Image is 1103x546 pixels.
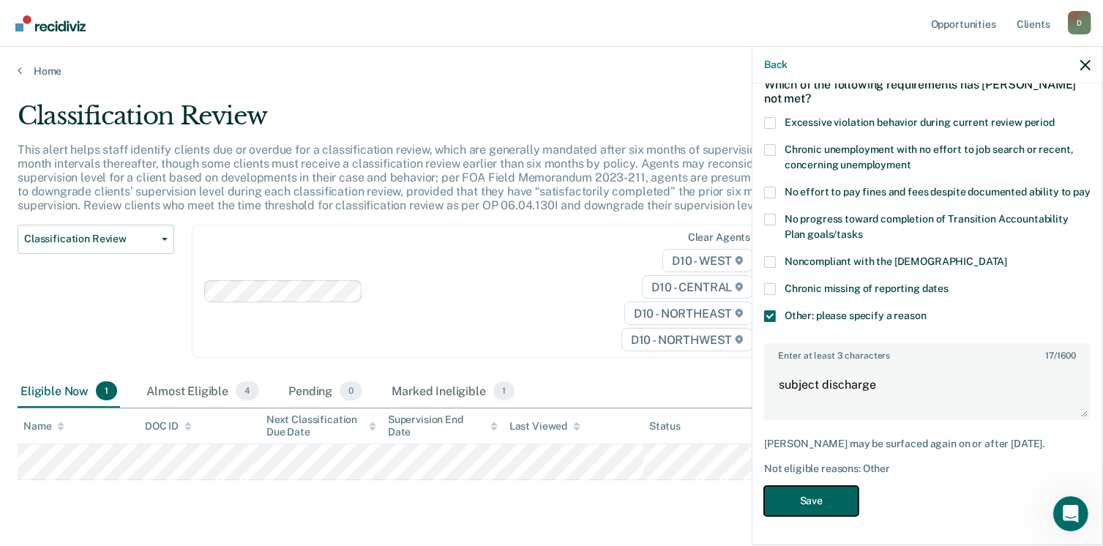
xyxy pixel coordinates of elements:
[1068,11,1091,34] div: D
[18,375,120,408] div: Eligible Now
[621,328,753,351] span: D10 - NORTHWEST
[764,66,1091,117] div: Which of the following requirements has [PERSON_NAME] not met?
[688,231,750,244] div: Clear agents
[785,283,949,294] span: Chronic missing of reporting dates
[785,116,1055,128] span: Excessive violation behavior during current review period
[662,249,753,272] span: D10 - WEST
[785,186,1091,198] span: No effort to pay fines and fees despite documented ability to pay
[236,381,259,400] span: 4
[785,213,1069,240] span: No progress toward completion of Transition Accountability Plan goals/tasks
[143,375,262,408] div: Almost Eligible
[96,381,117,400] span: 1
[389,375,517,408] div: Marked Ineligible
[764,59,788,71] button: Back
[785,143,1074,171] span: Chronic unemployment with no effort to job search or recent, concerning unemployment
[785,310,927,321] span: Other: please specify a reason
[1045,351,1054,361] span: 17
[340,381,362,400] span: 0
[642,275,753,299] span: D10 - CENTRAL
[18,101,845,143] div: Classification Review
[1053,496,1088,531] iframe: Intercom live chat
[18,64,1085,78] a: Home
[1045,351,1076,361] span: / 1600
[649,420,681,433] div: Status
[766,364,1089,419] textarea: subject discharge
[766,345,1089,361] label: Enter at least 3 characters
[509,420,580,433] div: Last Viewed
[764,486,859,516] button: Save
[388,414,498,438] div: Supervision End Date
[493,381,515,400] span: 1
[266,414,376,438] div: Next Classification Due Date
[764,463,1091,475] div: Not eligible reasons: Other
[15,15,86,31] img: Recidiviz
[18,143,835,213] p: This alert helps staff identify clients due or overdue for a classification review, which are gen...
[1068,11,1091,34] button: Profile dropdown button
[23,420,64,433] div: Name
[145,420,192,433] div: DOC ID
[285,375,365,408] div: Pending
[624,302,753,325] span: D10 - NORTHEAST
[785,255,1007,267] span: Noncompliant with the [DEMOGRAPHIC_DATA]
[764,438,1091,450] div: [PERSON_NAME] may be surfaced again on or after [DATE].
[24,233,156,245] span: Classification Review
